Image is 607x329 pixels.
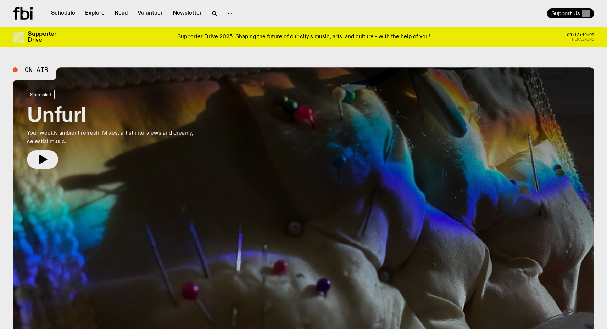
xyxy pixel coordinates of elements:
[28,31,56,43] h3: Supporter Drive
[27,129,208,146] p: Your weekly ambient refresh. Mixes, artist interviews and dreamy, celestial music.
[27,90,208,169] a: UnfurlYour weekly ambient refresh. Mixes, artist interviews and dreamy, celestial music.
[47,8,79,18] a: Schedule
[551,10,580,17] span: Support Us
[572,38,594,41] span: Remaining
[168,8,206,18] a: Newsletter
[133,8,167,18] a: Volunteer
[27,90,55,99] a: Specialist
[547,8,594,18] button: Support Us
[25,67,48,73] span: On Air
[567,33,594,37] span: 06:12:46:09
[30,92,51,97] span: Specialist
[27,106,208,126] h3: Unfurl
[110,8,132,18] a: Read
[81,8,109,18] a: Explore
[177,34,430,40] p: Supporter Drive 2025: Shaping the future of our city’s music, arts, and culture - with the help o...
